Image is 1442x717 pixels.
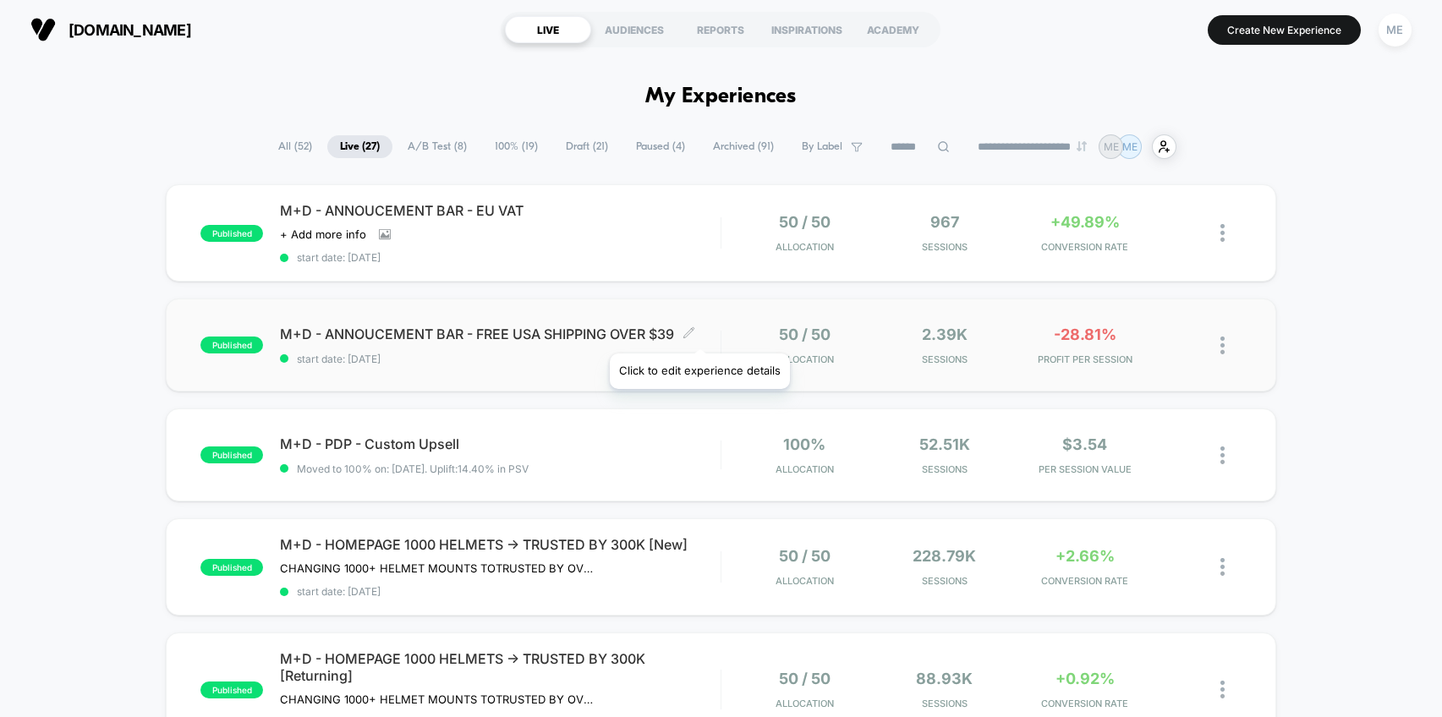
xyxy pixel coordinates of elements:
span: CHANGING 1000+ HELMET MOUNTS TOTRUSTED BY OVER 300,000 RIDERS ON HOMEPAGE DESKTOP AND MOBILE [280,561,594,575]
span: start date: [DATE] [280,353,721,365]
span: 100% ( 19 ) [482,135,551,158]
img: Visually logo [30,17,56,42]
img: end [1077,141,1087,151]
span: CHANGING 1000+ HELMET MOUNTS TOTRUSTED BY OVER 300,000 RIDERS ON HOMEPAGE DESKTOP AND MOBILERETUR... [280,692,594,706]
span: 50 / 50 [779,670,831,687]
span: Live ( 27 ) [327,135,392,158]
span: Allocation [776,353,834,365]
span: M+D - PDP - Custom Upsell [280,435,721,452]
span: 50 / 50 [779,326,831,343]
span: published [200,446,263,463]
span: A/B Test ( 8 ) [395,135,480,158]
span: Allocation [776,241,834,253]
span: $3.54 [1062,435,1107,453]
span: M+D - ANNOUCEMENT BAR - FREE USA SHIPPING OVER $39 [280,326,721,342]
span: Allocation [776,463,834,475]
span: start date: [DATE] [280,585,721,598]
span: Sessions [879,353,1011,365]
span: CONVERSION RATE [1019,698,1151,709]
div: INSPIRATIONS [764,16,850,43]
span: PER SESSION VALUE [1019,463,1151,475]
span: 88.93k [916,670,973,687]
span: CONVERSION RATE [1019,575,1151,587]
img: close [1220,224,1225,242]
span: M+D - ANNOUCEMENT BAR - EU VAT [280,202,721,219]
span: published [200,681,263,698]
span: -28.81% [1054,326,1116,343]
img: close [1220,337,1225,354]
span: published [200,559,263,576]
div: LIVE [505,16,591,43]
span: 50 / 50 [779,547,831,565]
button: [DOMAIN_NAME] [25,16,196,43]
span: +2.66% [1055,547,1115,565]
span: M+D - HOMEPAGE 1000 HELMETS -> TRUSTED BY 300K [New] [280,536,721,553]
span: Sessions [879,575,1011,587]
span: 50 / 50 [779,213,831,231]
span: 967 [930,213,959,231]
span: M+D - HOMEPAGE 1000 HELMETS -> TRUSTED BY 300K [Returning] [280,650,721,684]
span: Allocation [776,698,834,709]
span: +0.92% [1055,670,1115,687]
span: Sessions [879,241,1011,253]
p: ME [1122,140,1138,153]
span: 2.39k [922,326,968,343]
span: published [200,225,263,242]
span: 228.79k [913,547,976,565]
span: Paused ( 4 ) [623,135,698,158]
span: Moved to 100% on: [DATE] . Uplift: 14.40% in PSV [297,462,529,475]
button: ME [1373,13,1417,47]
img: close [1220,681,1225,698]
span: +49.89% [1050,213,1120,231]
span: Allocation [776,575,834,587]
div: ACADEMY [850,16,936,43]
div: ME [1379,14,1412,47]
h1: My Experiences [645,85,797,109]
span: + Add more info [280,227,366,241]
span: 100% [783,435,825,453]
p: ME [1104,140,1119,153]
div: AUDIENCES [591,16,677,43]
span: PROFIT PER SESSION [1019,353,1151,365]
span: By Label [802,140,842,153]
span: [DOMAIN_NAME] [69,21,191,39]
span: All ( 52 ) [266,135,325,158]
button: Create New Experience [1208,15,1361,45]
span: Draft ( 21 ) [553,135,621,158]
span: start date: [DATE] [280,251,721,264]
span: 52.51k [919,435,970,453]
span: Archived ( 91 ) [700,135,787,158]
span: published [200,337,263,353]
span: Sessions [879,698,1011,709]
div: REPORTS [677,16,764,43]
span: Sessions [879,463,1011,475]
img: close [1220,446,1225,464]
span: CONVERSION RATE [1019,241,1151,253]
img: close [1220,558,1225,576]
